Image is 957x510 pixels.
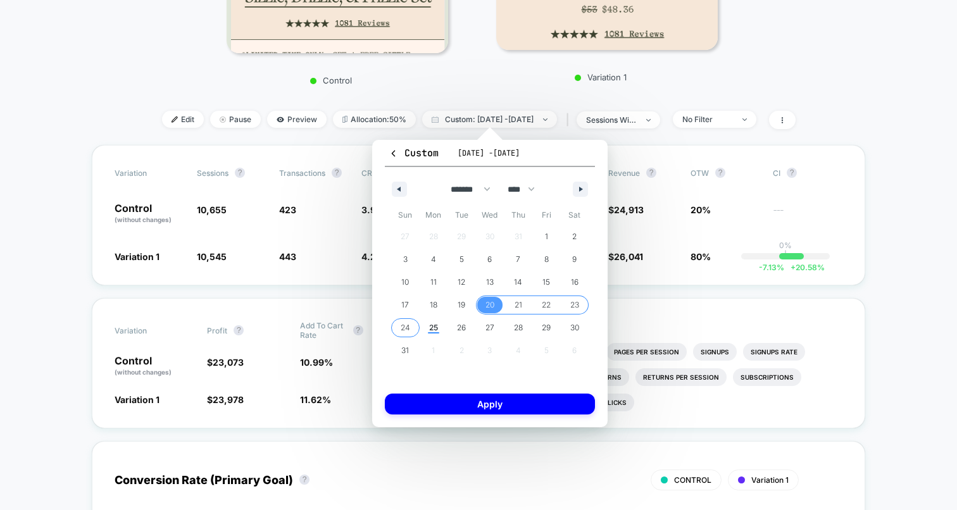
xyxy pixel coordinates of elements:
p: 0% [779,240,792,250]
button: 7 [504,248,532,271]
button: 9 [560,248,589,271]
button: 29 [532,316,561,339]
span: 10,545 [197,251,227,262]
span: Mon [420,205,448,225]
span: Variation [115,321,184,340]
span: 7 [516,248,520,271]
span: Fri [532,205,561,225]
span: Tue [447,205,476,225]
span: 23,073 [213,357,244,368]
div: sessions with impression [586,115,637,125]
span: 423 [279,204,296,215]
span: | [563,111,577,129]
span: Variation [115,168,184,178]
li: Subscriptions [733,368,801,386]
span: 17 [401,294,409,316]
span: $ [207,357,244,368]
span: 23,978 [213,394,244,405]
button: 3 [391,248,420,271]
button: 27 [476,316,504,339]
span: Allocation: 50% [333,111,416,128]
li: Signups Rate [743,343,805,361]
img: calendar [432,116,439,123]
img: end [543,118,547,121]
button: ? [787,168,797,178]
img: end [742,118,747,121]
span: 24,913 [614,204,644,215]
span: 11 [430,271,437,294]
button: 24 [391,316,420,339]
button: 19 [447,294,476,316]
img: end [220,116,226,123]
button: ? [353,325,363,335]
span: CI [773,168,842,178]
button: 14 [504,271,532,294]
button: 20 [476,294,504,316]
button: 8 [532,248,561,271]
div: No Filter [682,115,733,124]
span: 1 [545,225,548,248]
button: 21 [504,294,532,316]
button: 10 [391,271,420,294]
span: 11.62 % [300,394,331,405]
button: 17 [391,294,420,316]
span: 2 [572,225,577,248]
span: -7.13 % [759,263,784,272]
span: Sat [560,205,589,225]
button: ? [234,325,244,335]
span: Sessions [197,168,228,178]
img: edit [172,116,178,123]
span: Edit [162,111,204,128]
span: 12 [458,271,465,294]
button: 15 [532,271,561,294]
button: Custom[DATE] -[DATE] [385,146,595,167]
p: Control [220,75,442,85]
span: 24 [401,316,410,339]
p: | [784,250,787,259]
button: 23 [560,294,589,316]
p: Control [115,203,184,225]
button: 28 [504,316,532,339]
p: Control [115,356,194,377]
button: 31 [391,339,420,362]
li: Pages Per Session [606,343,687,361]
button: ? [646,168,656,178]
span: 443 [279,251,296,262]
span: Profit [207,326,227,335]
span: 26 [457,316,466,339]
button: 22 [532,294,561,316]
span: 20.58 % [784,263,825,272]
span: CONTROL [674,475,711,485]
span: 14 [514,271,522,294]
span: 13 [486,271,494,294]
span: 80% [691,251,711,262]
span: Wed [476,205,504,225]
span: 10,655 [197,204,227,215]
button: 13 [476,271,504,294]
button: ? [332,168,342,178]
span: 20% [691,204,711,215]
span: Revenue [608,168,640,178]
span: --- [773,206,842,225]
li: Returns Per Session [635,368,727,386]
span: Variation 1 [115,394,159,405]
span: 10.99 % [300,357,333,368]
span: Pause [210,111,261,128]
span: Preview [267,111,327,128]
button: ? [299,475,310,485]
button: 12 [447,271,476,294]
button: 1 [532,225,561,248]
span: Custom: [DATE] - [DATE] [422,111,557,128]
button: 11 [420,271,448,294]
button: ? [235,168,245,178]
span: 6 [487,248,492,271]
span: 18 [430,294,437,316]
span: 9 [572,248,577,271]
button: 6 [476,248,504,271]
span: $ [608,251,643,262]
span: 5 [460,248,464,271]
span: Variation 1 [751,475,789,485]
span: $ [608,204,644,215]
span: Add To Cart Rate [300,321,347,340]
span: Custom [389,147,439,159]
